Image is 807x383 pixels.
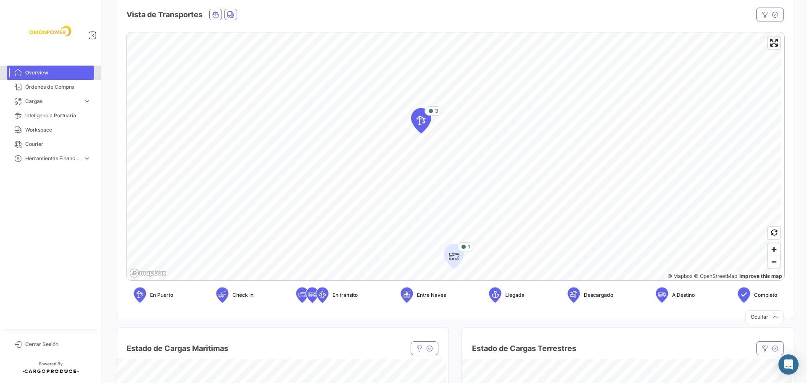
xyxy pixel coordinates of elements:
[694,273,737,279] a: OpenStreetMap
[83,98,91,105] span: expand_more
[25,112,91,119] span: Inteligencia Portuaria
[83,155,91,162] span: expand_more
[417,291,446,299] span: Entre Naves
[739,273,782,279] a: Map feedback
[444,244,464,269] div: Map marker
[7,137,94,151] a: Courier
[7,80,94,94] a: Órdenes de Compra
[127,343,228,354] h4: Estado de Cargas Maritimas
[505,291,525,299] span: Llegada
[25,155,80,162] span: Herramientas Financieras
[468,243,470,251] span: 1
[127,9,203,21] h4: Vista de Transportes
[754,291,777,299] span: Completo
[25,83,91,91] span: Órdenes de Compra
[232,291,253,299] span: Check In
[332,291,358,299] span: En tránsito
[129,268,166,278] a: Mapbox logo
[7,123,94,137] a: Workspace
[25,140,91,148] span: Courier
[768,256,780,268] button: Zoom out
[210,9,222,20] button: Ocean
[435,107,438,115] span: 3
[584,291,613,299] span: Descargado
[745,310,784,324] button: Ocultar
[7,108,94,123] a: Inteligencia Portuaria
[768,37,780,49] button: Enter fullscreen
[411,108,431,133] div: Map marker
[225,9,237,20] button: Land
[7,66,94,80] a: Overview
[127,32,781,281] canvas: Map
[25,341,91,348] span: Cerrar Sesión
[150,291,173,299] span: En Puerto
[29,10,71,52] img: f26a05d0-2fea-4301-a0f6-b8409df5d1eb.jpeg
[672,291,695,299] span: A Destino
[667,273,692,279] a: Mapbox
[25,69,91,77] span: Overview
[778,354,799,375] div: Abrir Intercom Messenger
[472,343,576,354] h4: Estado de Cargas Terrestres
[25,126,91,134] span: Workspace
[25,98,80,105] span: Cargas
[768,243,780,256] button: Zoom in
